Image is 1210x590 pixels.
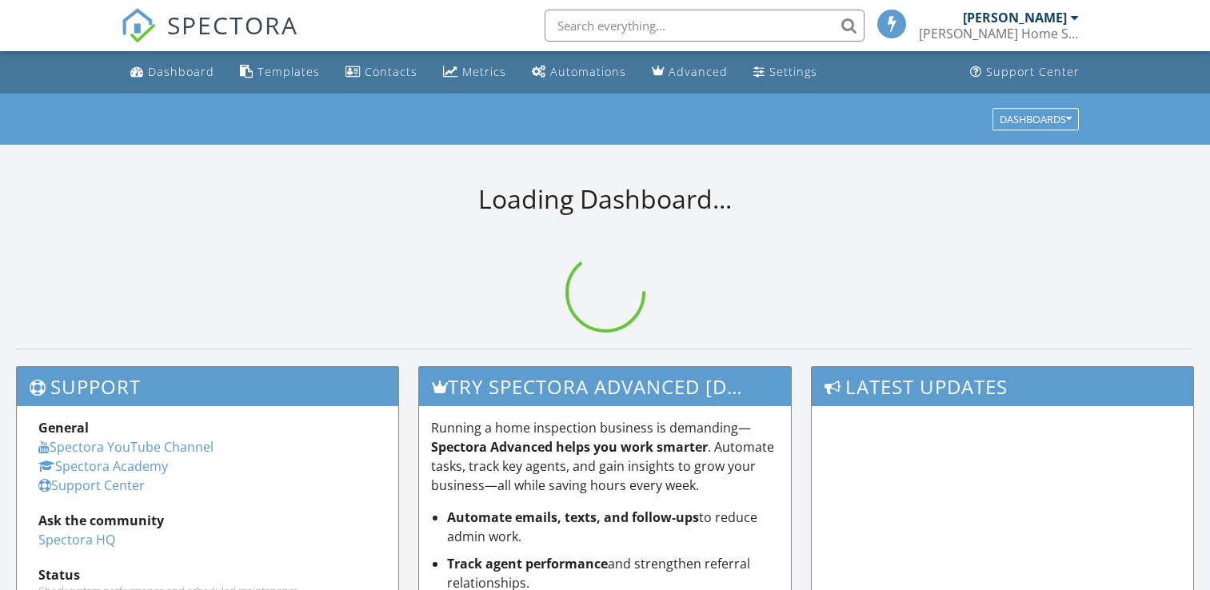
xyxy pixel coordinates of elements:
[121,22,298,55] a: SPECTORA
[812,367,1193,406] h3: Latest Updates
[992,108,1079,130] button: Dashboards
[38,476,145,494] a: Support Center
[38,419,89,437] strong: General
[447,555,608,572] strong: Track agent performance
[986,64,1080,79] div: Support Center
[645,58,734,87] a: Advanced
[124,58,221,87] a: Dashboard
[258,64,320,79] div: Templates
[167,8,298,42] span: SPECTORA
[38,565,377,584] div: Status
[437,58,513,87] a: Metrics
[38,438,214,456] a: Spectora YouTube Channel
[525,58,633,87] a: Automations (Basic)
[38,457,168,475] a: Spectora Academy
[550,64,626,79] div: Automations
[963,10,1067,26] div: [PERSON_NAME]
[38,531,115,548] a: Spectora HQ
[431,438,708,456] strong: Spectora Advanced helps you work smarter
[431,418,779,495] p: Running a home inspection business is demanding— . Automate tasks, track key agents, and gain ins...
[769,64,817,79] div: Settings
[234,58,326,87] a: Templates
[38,511,377,530] div: Ask the community
[545,10,865,42] input: Search everything...
[447,508,779,546] li: to reduce admin work.
[121,8,156,43] img: The Best Home Inspection Software - Spectora
[919,26,1079,42] div: Vickers Home Services LLC
[148,64,214,79] div: Dashboard
[462,64,506,79] div: Metrics
[339,58,424,87] a: Contacts
[669,64,728,79] div: Advanced
[447,508,699,526] strong: Automate emails, texts, and follow-ups
[365,64,417,79] div: Contacts
[964,58,1086,87] a: Support Center
[419,367,791,406] h3: Try spectora advanced [DATE]
[747,58,824,87] a: Settings
[17,367,398,406] h3: Support
[1000,114,1072,125] div: Dashboards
